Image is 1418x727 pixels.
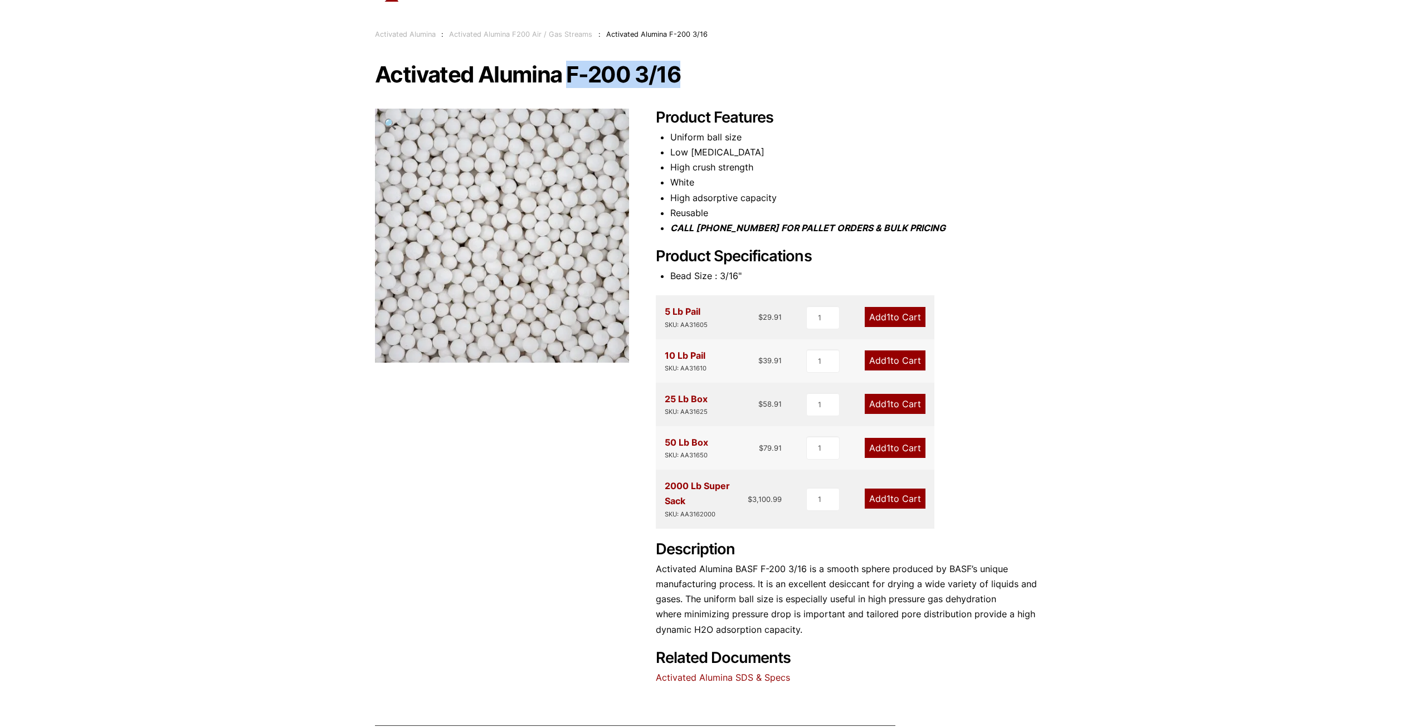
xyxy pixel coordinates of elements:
[384,118,397,130] span: 🔍
[606,30,708,38] span: Activated Alumina F-200 3/16
[670,206,1044,221] li: Reusable
[886,355,890,366] span: 1
[886,493,890,504] span: 1
[758,313,782,321] bdi: 29.91
[865,489,925,509] a: Add1to Cart
[748,495,782,504] bdi: 3,100.99
[759,443,763,452] span: $
[375,109,406,139] a: View full-screen image gallery
[441,30,444,38] span: :
[670,160,1044,175] li: High crush strength
[886,311,890,323] span: 1
[665,479,748,519] div: 2000 Lb Super Sack
[748,495,752,504] span: $
[670,222,946,233] i: CALL [PHONE_NUMBER] FOR PALLET ORDERS & BULK PRICING
[758,356,763,365] span: $
[665,392,708,417] div: 25 Lb Box
[758,399,763,408] span: $
[865,307,925,327] a: Add1to Cart
[670,269,1044,284] li: Bead Size : 3/16"
[375,63,1044,86] h1: Activated Alumina F-200 3/16
[665,450,708,461] div: SKU: AA31650
[758,399,782,408] bdi: 58.91
[665,348,706,374] div: 10 Lb Pail
[656,672,790,683] a: Activated Alumina SDS & Specs
[758,356,782,365] bdi: 39.91
[656,540,1044,559] h2: Description
[865,394,925,414] a: Add1to Cart
[656,562,1044,637] p: Activated Alumina BASF F-200 3/16 is a smooth sphere produced by BASF’s unique manufacturing proc...
[670,191,1044,206] li: High adsorptive capacity
[665,509,748,520] div: SKU: AA3162000
[665,435,708,461] div: 50 Lb Box
[598,30,601,38] span: :
[865,438,925,458] a: Add1to Cart
[375,30,436,38] a: Activated Alumina
[656,109,1044,127] h2: Product Features
[759,443,782,452] bdi: 79.91
[665,304,708,330] div: 5 Lb Pail
[886,398,890,409] span: 1
[449,30,592,38] a: Activated Alumina F200 Air / Gas Streams
[665,320,708,330] div: SKU: AA31605
[865,350,925,370] a: Add1to Cart
[665,363,706,374] div: SKU: AA31610
[670,145,1044,160] li: Low [MEDICAL_DATA]
[656,247,1044,266] h2: Product Specifications
[758,313,763,321] span: $
[670,130,1044,145] li: Uniform ball size
[886,442,890,453] span: 1
[665,407,708,417] div: SKU: AA31625
[670,175,1044,190] li: White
